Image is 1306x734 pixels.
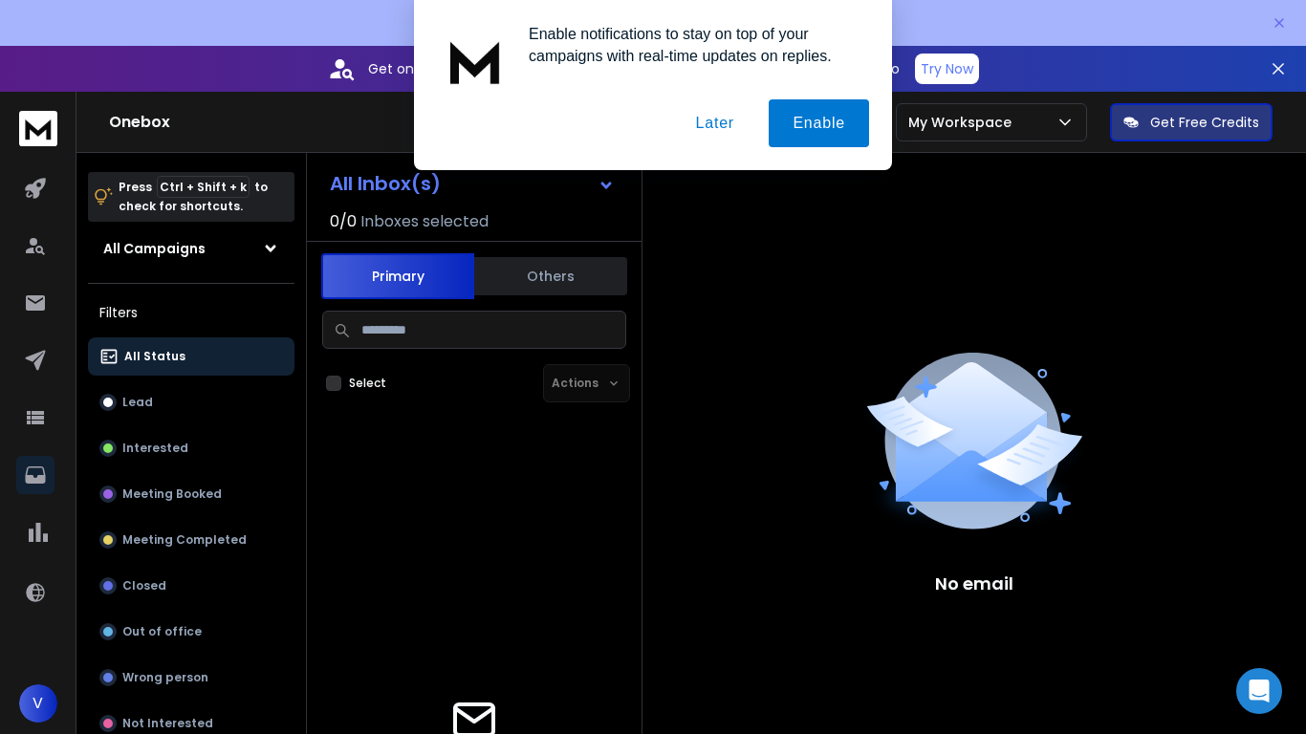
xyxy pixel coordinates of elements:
p: Meeting Booked [122,486,222,502]
label: Select [349,376,386,391]
button: Enable [769,99,869,147]
button: Interested [88,429,294,467]
button: Wrong person [88,658,294,697]
h1: All Campaigns [103,239,206,258]
p: Press to check for shortcuts. [119,178,268,216]
button: All Inbox(s) [315,164,630,203]
p: All Status [124,349,185,364]
img: notification icon [437,23,513,99]
h3: Filters [88,299,294,326]
p: Lead [122,395,153,410]
p: Out of office [122,624,202,639]
button: Out of office [88,613,294,651]
button: All Campaigns [88,229,294,268]
p: Not Interested [122,716,213,731]
p: Interested [122,441,188,456]
p: Wrong person [122,670,208,685]
button: All Status [88,337,294,376]
button: Later [671,99,757,147]
button: Closed [88,567,294,605]
button: Lead [88,383,294,421]
button: Meeting Booked [88,475,294,513]
button: Primary [321,253,474,299]
span: Ctrl + Shift + k [157,176,250,198]
div: Enable notifications to stay on top of your campaigns with real-time updates on replies. [513,23,869,67]
button: Meeting Completed [88,521,294,559]
p: Meeting Completed [122,532,247,548]
h3: Inboxes selected [360,210,489,233]
p: No email [935,571,1013,597]
span: 0 / 0 [330,210,357,233]
button: V [19,684,57,723]
button: Others [474,255,627,297]
h1: All Inbox(s) [330,174,441,193]
div: Open Intercom Messenger [1236,668,1282,714]
p: Closed [122,578,166,594]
